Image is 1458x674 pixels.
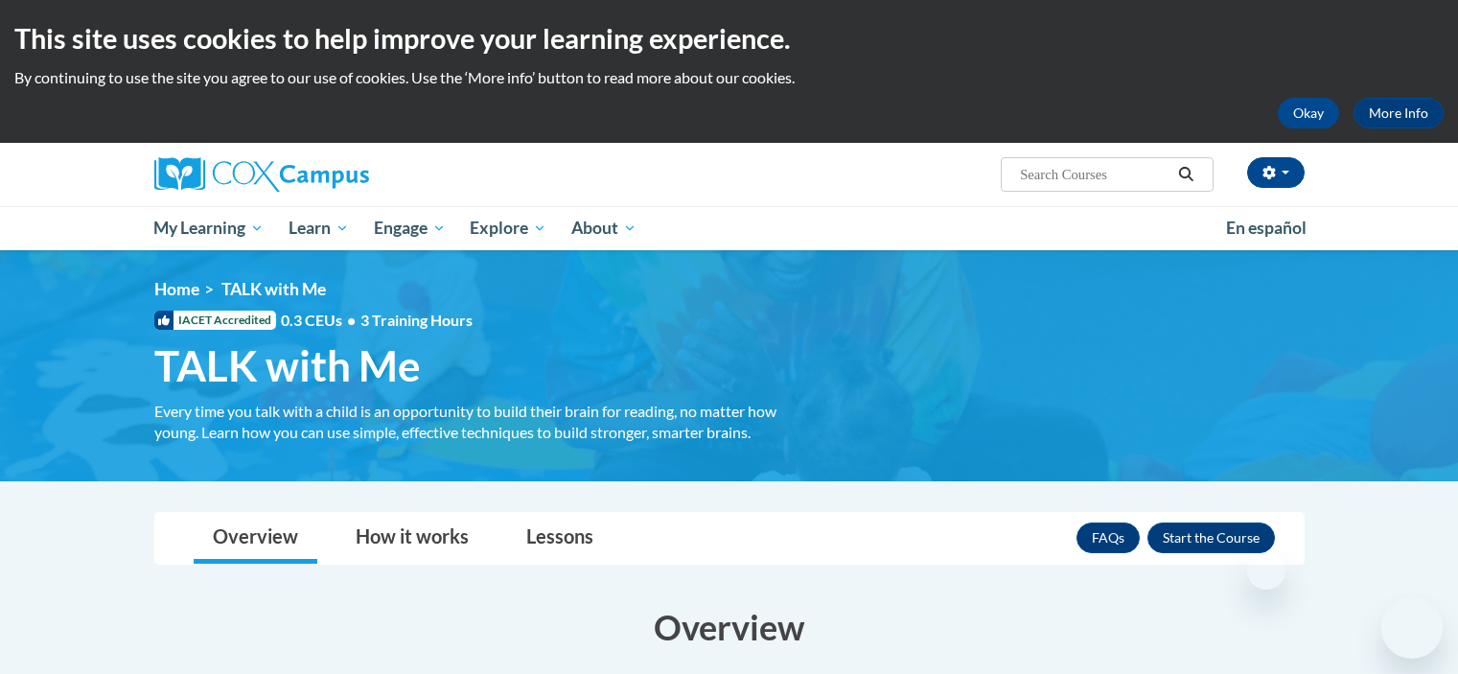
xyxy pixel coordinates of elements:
a: Cox Campus [154,157,519,192]
span: 3 Training Hours [360,311,473,329]
div: Main menu [126,206,1333,250]
a: Overview [194,513,317,564]
p: By continuing to use the site you agree to our use of cookies. Use the ‘More info’ button to read... [14,67,1444,88]
span: En español [1226,218,1307,238]
span: IACET Accredited [154,311,276,330]
a: Engage [361,206,458,250]
button: Okay [1278,98,1339,128]
span: Learn [289,217,349,240]
a: Learn [276,206,361,250]
a: How it works [336,513,488,564]
img: Cox Campus [154,157,369,192]
a: About [559,206,649,250]
span: Engage [374,217,446,240]
span: 0.3 CEUs [281,310,473,331]
span: TALK with Me [221,279,326,299]
a: Explore [457,206,559,250]
a: FAQs [1076,523,1140,553]
h2: This site uses cookies to help improve your learning experience. [14,19,1444,58]
a: More Info [1354,98,1444,128]
span: TALK with Me [154,340,421,391]
span: Explore [470,217,546,240]
input: Search Courses [1018,163,1171,186]
a: En español [1214,208,1319,248]
a: Lessons [507,513,613,564]
iframe: Close message [1247,551,1285,590]
span: My Learning [153,217,264,240]
a: Home [154,279,199,299]
button: Account Settings [1247,157,1305,188]
span: About [571,217,636,240]
h3: Overview [154,603,1305,651]
span: • [347,311,356,329]
button: Search [1171,163,1200,186]
div: Every time you talk with a child is an opportunity to build their brain for reading, no matter ho... [154,401,816,443]
a: My Learning [142,206,277,250]
iframe: Button to launch messaging window [1381,597,1443,659]
button: Enroll [1147,523,1275,553]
